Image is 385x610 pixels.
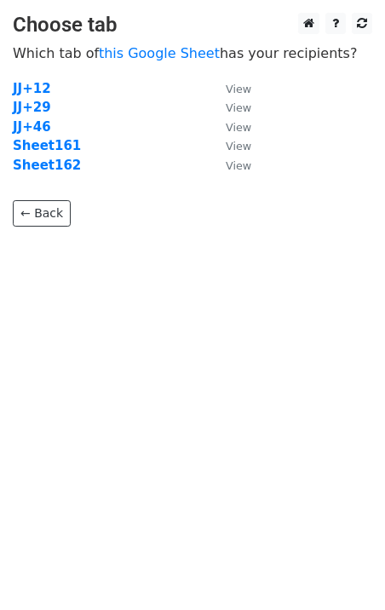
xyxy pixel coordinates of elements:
a: View [209,119,251,135]
a: JJ+46 [13,119,51,135]
a: JJ+12 [13,81,51,96]
a: ← Back [13,200,71,227]
a: View [209,81,251,96]
a: View [209,138,251,153]
small: View [226,140,251,152]
a: Sheet162 [13,158,81,173]
h3: Choose tab [13,13,372,37]
a: Sheet161 [13,138,81,153]
a: View [209,100,251,115]
small: View [226,121,251,134]
p: Which tab of has your recipients? [13,44,372,62]
small: View [226,159,251,172]
a: JJ+29 [13,100,51,115]
a: this Google Sheet [99,45,220,61]
small: View [226,83,251,95]
a: View [209,158,251,173]
small: View [226,101,251,114]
